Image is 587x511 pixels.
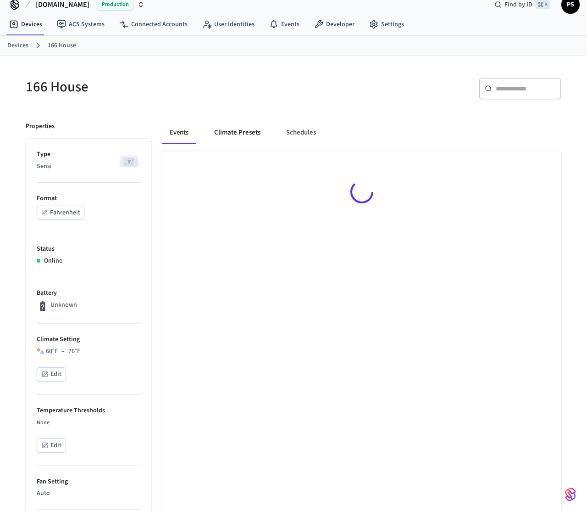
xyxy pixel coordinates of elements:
p: Climate Setting [37,335,140,344]
button: Events [162,122,196,144]
a: Developer [307,16,362,33]
p: Unknown [50,300,77,310]
div: 60 °F 76 °F [46,347,80,356]
button: Schedules [279,122,323,144]
a: 166 House [48,41,76,51]
h5: 166 House [26,78,288,96]
a: User Identities [195,16,262,33]
a: ACS Systems [50,16,112,33]
a: Devices [7,41,28,51]
a: Events [262,16,307,33]
p: Auto [37,489,140,498]
button: Edit [37,438,66,453]
p: Battery [37,288,140,298]
p: Temperature Thresholds [37,406,140,416]
button: Edit [37,367,66,382]
span: – [61,347,65,356]
button: Climate Presets [207,122,268,144]
img: SeamLogoGradient.69752ec5.svg [565,487,576,502]
span: None [37,419,50,427]
p: Fan Setting [37,477,140,487]
a: Connected Accounts [112,16,195,33]
button: Fahrenheit [37,206,84,220]
p: Sensi [37,162,140,171]
img: Heat Cool [37,348,44,355]
a: Settings [362,16,411,33]
p: Properties [26,122,55,131]
img: Sensi Smart Thermostat (White) [117,150,140,173]
p: Status [37,244,140,254]
p: Format [37,194,140,203]
a: Devices [2,16,50,33]
p: Type [37,150,140,159]
p: Online [44,256,62,266]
